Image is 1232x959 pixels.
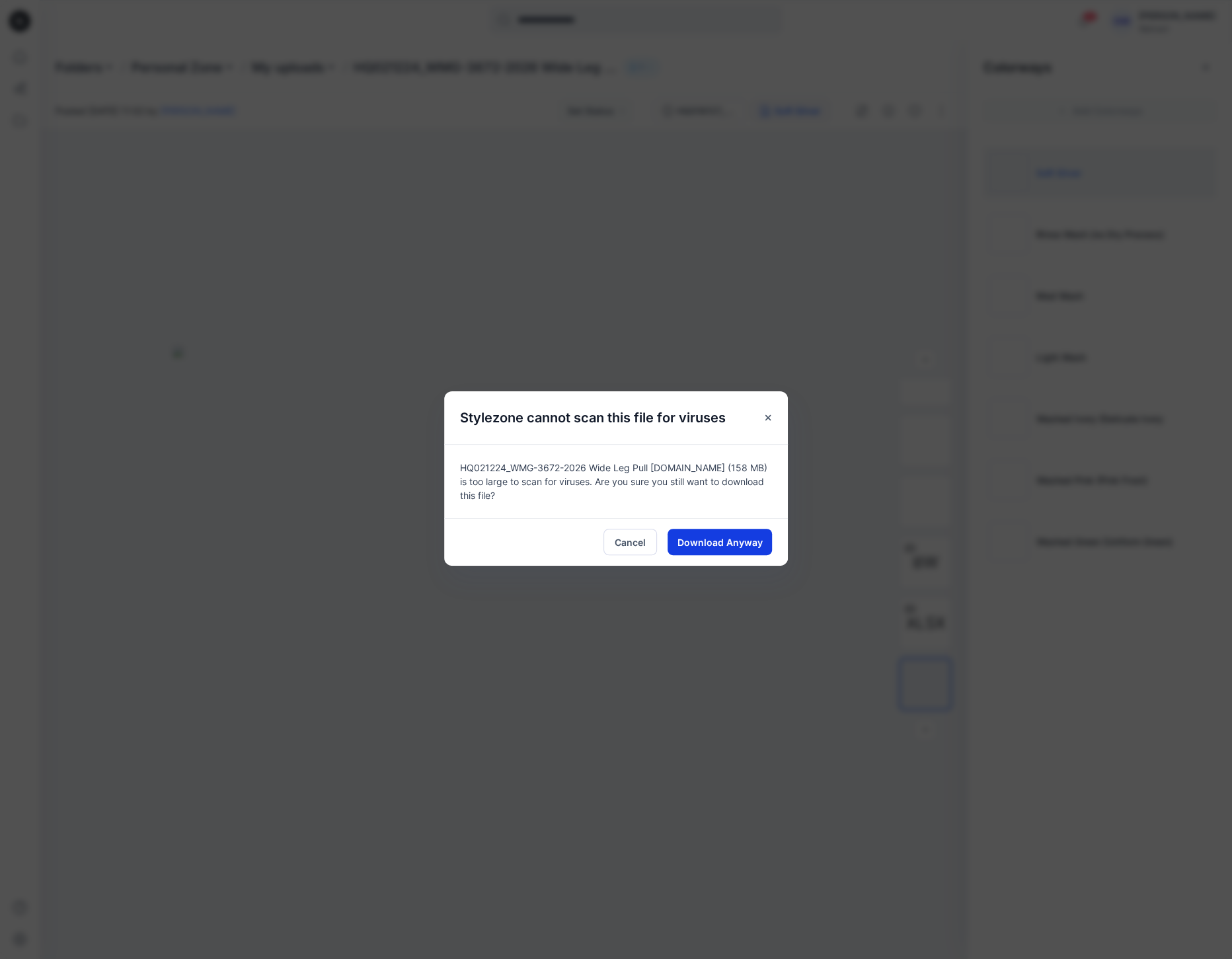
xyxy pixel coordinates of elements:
span: Download Anyway [677,535,763,549]
span: Cancel [615,535,646,549]
div: HQ021224_WMG-3672-2026 Wide Leg Pull [DOMAIN_NAME] (158 MB) is too large to scan for viruses. Are... [444,444,788,518]
h5: Stylezone cannot scan this file for viruses [444,391,742,444]
button: Download Anyway [668,529,772,555]
button: Cancel [603,529,657,555]
button: Close [756,406,780,430]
